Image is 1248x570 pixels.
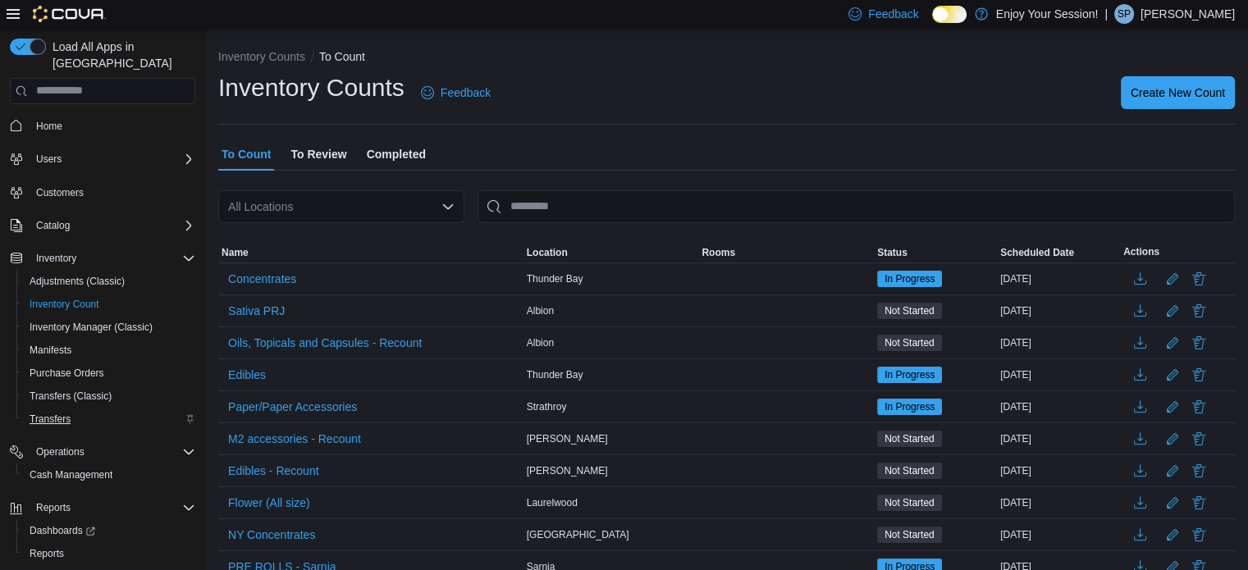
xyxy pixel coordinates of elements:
[478,190,1235,223] input: This is a search bar. After typing your query, hit enter to filter the results lower in the page.
[1189,333,1209,353] button: Delete
[23,544,71,563] a: Reports
[218,71,405,104] h1: Inventory Counts
[30,390,112,403] span: Transfers (Classic)
[1121,76,1235,109] button: Create New Count
[23,409,195,429] span: Transfers
[877,495,942,511] span: Not Started
[222,363,272,387] button: Edibles
[877,399,942,415] span: In Progress
[23,465,195,485] span: Cash Management
[1000,246,1074,259] span: Scheduled Date
[1163,363,1182,387] button: Edit count details
[218,243,523,262] button: Name
[1131,84,1225,101] span: Create New Count
[16,519,202,542] a: Dashboards
[702,246,735,259] span: Rooms
[1189,461,1209,481] button: Delete
[222,267,303,291] button: Concentrates
[36,120,62,133] span: Home
[877,431,942,447] span: Not Started
[1189,365,1209,385] button: Delete
[228,399,357,415] span: Paper/Paper Accessories
[1189,397,1209,417] button: Delete
[222,394,363,419] button: Paper/Paper Accessories
[23,271,131,291] a: Adjustments (Classic)
[885,495,935,510] span: Not Started
[30,275,125,288] span: Adjustments (Classic)
[3,247,202,270] button: Inventory
[1163,299,1182,323] button: Edit count details
[527,304,554,317] span: Albion
[23,409,77,429] a: Transfers
[36,219,70,232] span: Catalog
[1189,429,1209,449] button: Delete
[868,6,918,22] span: Feedback
[885,303,935,318] span: Not Started
[218,50,305,63] button: Inventory Counts
[228,271,296,287] span: Concentrates
[16,339,202,362] button: Manifests
[16,542,202,565] button: Reports
[23,340,78,360] a: Manifests
[23,521,102,540] a: Dashboards
[997,493,1120,513] div: [DATE]
[1163,394,1182,419] button: Edit count details
[441,200,455,213] button: Open list of options
[30,183,90,203] a: Customers
[932,6,967,23] input: Dark Mode
[30,249,83,268] button: Inventory
[30,498,195,518] span: Reports
[23,340,195,360] span: Manifests
[885,335,935,350] span: Not Started
[16,408,202,431] button: Transfers
[885,431,935,446] span: Not Started
[527,496,578,509] span: Laurelwood
[885,399,935,414] span: In Progress
[16,293,202,316] button: Inventory Count
[997,365,1120,385] div: [DATE]
[527,400,567,413] span: Strathroy
[877,246,907,259] span: Status
[222,426,368,451] button: M2 accessories - Recount
[30,413,71,426] span: Transfers
[997,525,1120,545] div: [DATE]
[228,431,361,447] span: M2 accessories - Recount
[30,149,68,169] button: Users
[877,463,942,479] span: Not Started
[228,335,422,351] span: Oils, Topicals and Capsules - Recount
[527,464,608,477] span: [PERSON_NAME]
[23,544,195,563] span: Reports
[222,490,317,515] button: Flower (All size)
[23,317,195,337] span: Inventory Manager (Classic)
[228,463,319,479] span: Edibles - Recount
[30,547,64,560] span: Reports
[3,440,202,463] button: Operations
[367,138,426,171] span: Completed
[1163,426,1182,451] button: Edit count details
[23,386,195,406] span: Transfers (Classic)
[30,367,104,380] span: Purchase Orders
[1123,245,1159,258] span: Actions
[1189,493,1209,513] button: Delete
[36,501,71,514] span: Reports
[228,527,315,543] span: NY Concentrates
[23,363,111,383] a: Purchase Orders
[1114,4,1134,24] div: Sara Peters
[932,23,933,24] span: Dark Mode
[30,498,77,518] button: Reports
[527,272,583,285] span: Thunder Bay
[1141,4,1235,24] p: [PERSON_NAME]
[30,524,95,537] span: Dashboards
[218,48,1235,68] nav: An example of EuiBreadcrumbs
[874,243,997,262] button: Status
[3,114,202,138] button: Home
[30,116,195,136] span: Home
[3,214,202,237] button: Catalog
[16,270,202,293] button: Adjustments (Classic)
[30,216,76,235] button: Catalog
[527,246,568,259] span: Location
[1163,490,1182,515] button: Edit count details
[877,335,942,351] span: Not Started
[885,527,935,542] span: Not Started
[222,522,322,547] button: NY Concentrates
